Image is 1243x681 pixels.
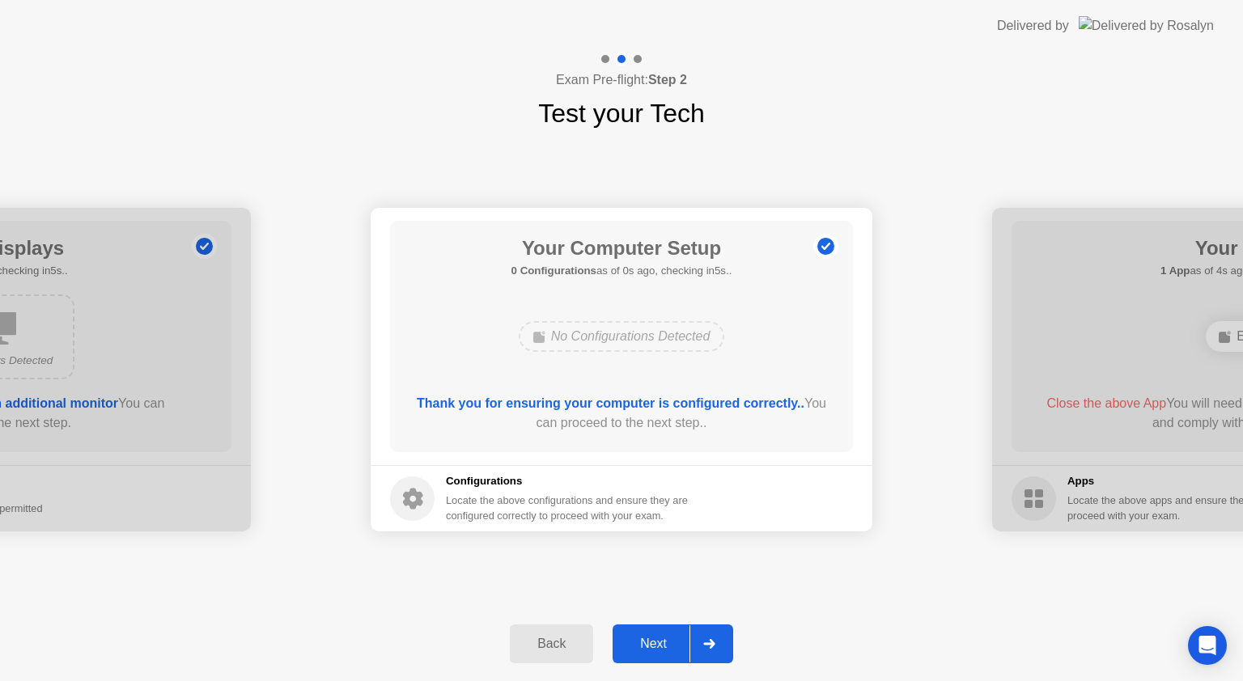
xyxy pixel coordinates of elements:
[613,624,733,663] button: Next
[417,396,804,410] b: Thank you for ensuring your computer is configured correctly..
[446,473,691,489] h5: Configurations
[414,394,830,433] div: You can proceed to the next step..
[511,264,596,277] b: 0 Configurations
[648,73,687,87] b: Step 2
[515,637,588,651] div: Back
[538,94,705,133] h1: Test your Tech
[1079,16,1214,35] img: Delivered by Rosalyn
[511,263,732,279] h5: as of 0s ago, checking in5s..
[511,234,732,263] h1: Your Computer Setup
[446,493,691,523] div: Locate the above configurations and ensure they are configured correctly to proceed with your exam.
[617,637,689,651] div: Next
[1188,626,1227,665] div: Open Intercom Messenger
[556,70,687,90] h4: Exam Pre-flight:
[510,624,593,663] button: Back
[997,16,1069,36] div: Delivered by
[519,321,725,352] div: No Configurations Detected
